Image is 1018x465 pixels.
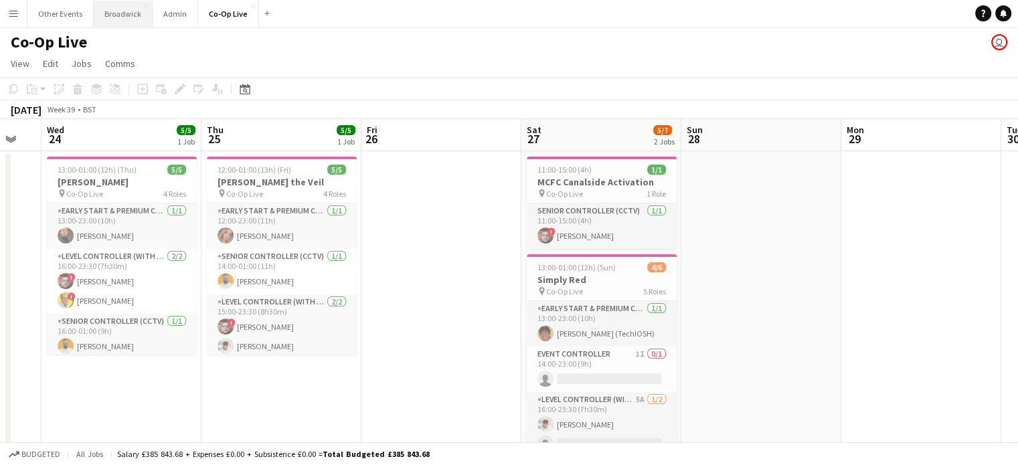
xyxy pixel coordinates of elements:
span: 25 [205,131,224,147]
div: 1 Job [177,136,195,147]
a: View [5,55,35,72]
a: Edit [37,55,64,72]
span: Fri [367,124,377,136]
span: Total Budgeted £385 843.68 [323,449,430,459]
h3: [PERSON_NAME] [47,176,197,188]
span: Jobs [72,58,92,70]
app-card-role: Senior Controller (CCTV)1/111:00-15:00 (4h)![PERSON_NAME] [527,203,677,249]
div: 1 Job [337,136,355,147]
span: 11:00-15:00 (4h) [537,165,592,175]
span: Thu [207,124,224,136]
span: 13:00-01:00 (12h) (Sun) [537,262,616,272]
h3: [PERSON_NAME] the Veil [207,176,357,188]
span: 29 [845,131,864,147]
span: Comms [105,58,135,70]
span: 1 Role [647,189,666,199]
span: 26 [365,131,377,147]
span: 5/5 [177,125,195,135]
span: All jobs [74,449,106,459]
app-job-card: 11:00-15:00 (4h)1/1MCFC Canalside Activation Co-Op Live1 RoleSenior Controller (CCTV)1/111:00-15:... [527,157,677,249]
span: Sat [527,124,541,136]
button: Broadwick [94,1,153,27]
span: ! [228,318,236,327]
span: 4 Roles [323,189,346,199]
span: 5/5 [337,125,355,135]
app-job-card: 12:00-01:00 (13h) (Fri)5/5[PERSON_NAME] the Veil Co-Op Live4 RolesEarly Start & Premium Controlle... [207,157,357,355]
a: Jobs [66,55,97,72]
app-card-role: Early Start & Premium Controller (with CCTV)1/113:00-23:00 (10h)[PERSON_NAME] [47,203,197,249]
span: Co-Op Live [226,189,263,199]
button: Other Events [27,1,94,27]
button: Co-Op Live [198,1,259,27]
span: 12:00-01:00 (13h) (Fri) [218,165,291,175]
span: 5 Roles [643,286,666,296]
button: Admin [153,1,198,27]
a: Comms [100,55,141,72]
app-job-card: 13:00-01:00 (12h) (Sun)4/6Simply Red Co-Op Live5 RolesEarly Start & Premium Controller (with CCTV... [527,254,677,452]
span: Sun [687,124,703,136]
button: Budgeted [7,447,62,462]
app-card-role: Early Start & Premium Controller (with CCTV)1/113:00-23:00 (10h)[PERSON_NAME] (TechIOSH) [527,301,677,347]
span: Co-Op Live [546,286,583,296]
span: 5/5 [167,165,186,175]
span: 27 [525,131,541,147]
app-user-avatar: Ashley Fielding [991,34,1007,50]
span: Mon [847,124,864,136]
span: Budgeted [21,450,60,459]
app-card-role: Level Controller (with CCTV)2/216:00-23:30 (7h30m)![PERSON_NAME]![PERSON_NAME] [47,249,197,314]
app-card-role: Senior Controller (CCTV)1/114:00-01:00 (11h)[PERSON_NAME] [207,249,357,294]
span: View [11,58,29,70]
app-job-card: 13:00-01:00 (12h) (Thu)5/5[PERSON_NAME] Co-Op Live4 RolesEarly Start & Premium Controller (with C... [47,157,197,355]
h1: Co-Op Live [11,32,87,52]
h3: Simply Red [527,274,677,286]
div: BST [83,104,96,114]
span: 5/7 [653,125,672,135]
app-card-role: Level Controller (with CCTV)2/215:00-23:30 (8h30m)![PERSON_NAME][PERSON_NAME] [207,294,357,359]
span: Edit [43,58,58,70]
span: Week 39 [44,104,78,114]
span: ! [68,292,76,300]
span: Wed [47,124,64,136]
div: Salary £385 843.68 + Expenses £0.00 + Subsistence £0.00 = [117,449,430,459]
span: 5/5 [327,165,346,175]
span: Co-Op Live [66,189,103,199]
span: ! [68,273,76,281]
span: 4 Roles [163,189,186,199]
span: 13:00-01:00 (12h) (Thu) [58,165,137,175]
h3: MCFC Canalside Activation [527,176,677,188]
span: 24 [45,131,64,147]
span: 1/1 [647,165,666,175]
span: 4/6 [647,262,666,272]
span: Co-Op Live [546,189,583,199]
app-card-role: Senior Controller (CCTV)1/116:00-01:00 (9h)[PERSON_NAME] [47,314,197,359]
app-card-role: Level Controller (with CCTV)5A1/216:00-23:30 (7h30m)[PERSON_NAME] [527,392,677,457]
app-card-role: Early Start & Premium Controller (with CCTV)1/112:00-23:00 (11h)[PERSON_NAME] [207,203,357,249]
span: ! [547,227,556,236]
div: [DATE] [11,103,41,116]
span: 28 [685,131,703,147]
app-card-role: Event Controller1I0/114:00-23:00 (9h) [527,347,677,392]
div: 2 Jobs [654,136,675,147]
